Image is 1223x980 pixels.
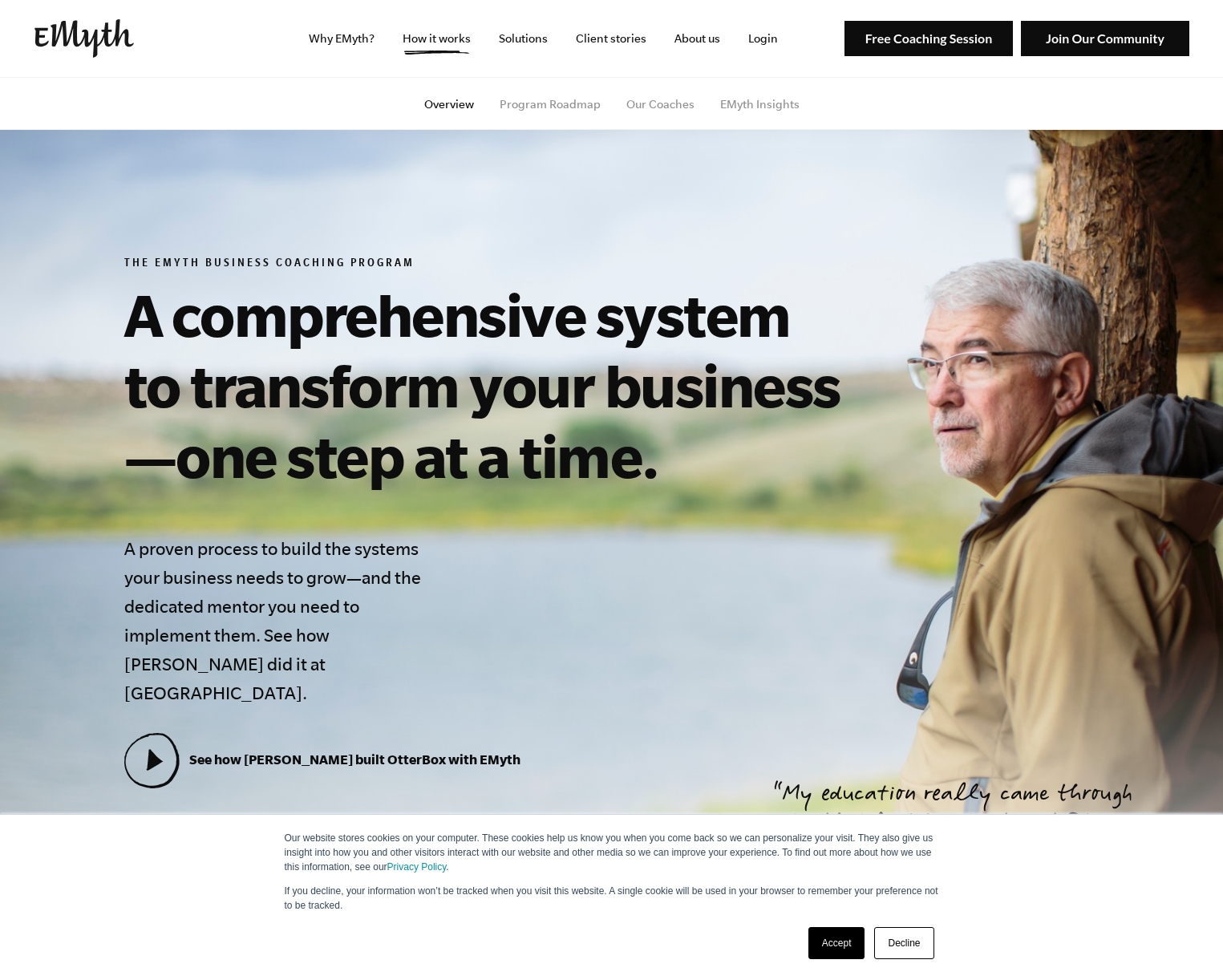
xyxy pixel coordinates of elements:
[808,927,865,959] a: Accept
[124,279,856,491] h1: A comprehensive system to transform your business—one step at a time.
[774,782,1185,955] p: My education really came through EMyth. I feel like I got an MBA in my business while working on ...
[387,861,447,873] a: Privacy Policy
[874,927,933,959] a: Decline
[124,534,432,707] h4: A proven process to build the systems your business needs to grow—and the dedicated mentor you ne...
[500,98,601,111] a: Program Roadmap
[34,19,134,58] img: EMyth
[124,751,520,767] a: See how [PERSON_NAME] built OtterBox with EMyth
[1143,903,1223,980] iframe: Chat Widget
[285,884,939,913] p: If you decline, your information won’t be tracked when you visit this website. A single cookie wi...
[285,831,939,874] p: Our website stores cookies on your computer. These cookies help us know you when you come back so...
[626,98,695,111] a: Our Coaches
[424,98,474,111] a: Overview
[844,21,1013,57] img: Free Coaching Session
[1021,21,1189,57] img: Join Our Community
[720,98,800,111] a: EMyth Insights
[124,257,856,273] h6: The EMyth Business Coaching Program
